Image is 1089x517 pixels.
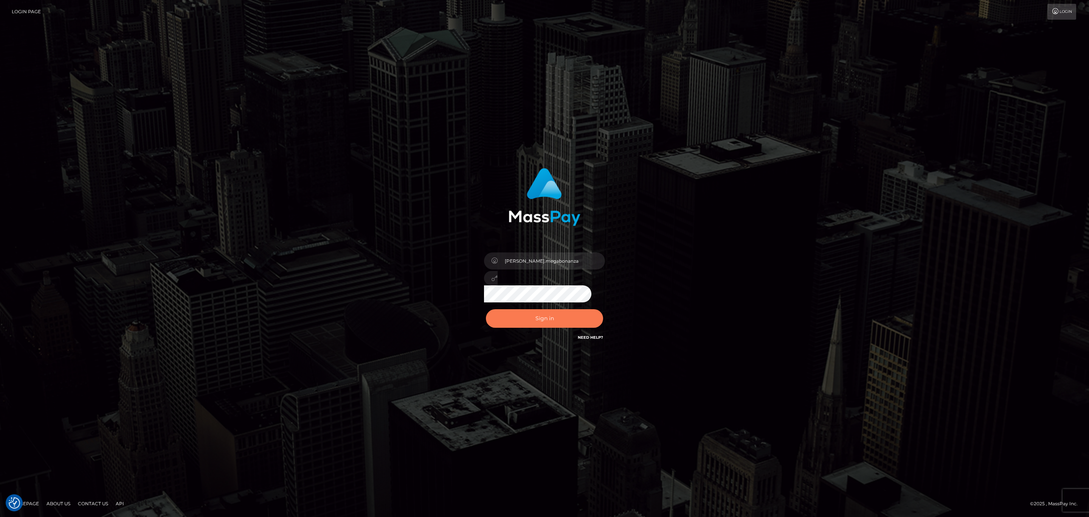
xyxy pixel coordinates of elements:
button: Consent Preferences [9,497,20,509]
a: Login Page [12,4,41,20]
img: Revisit consent button [9,497,20,509]
a: Homepage [8,498,42,509]
a: About Us [43,498,73,509]
input: Username... [498,252,605,269]
a: Need Help? [578,335,603,340]
img: MassPay Login [509,168,580,226]
div: © 2025 , MassPay Inc. [1030,500,1083,508]
button: Sign in [486,309,603,328]
a: Login [1047,4,1076,20]
a: Contact Us [75,498,111,509]
a: API [113,498,127,509]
